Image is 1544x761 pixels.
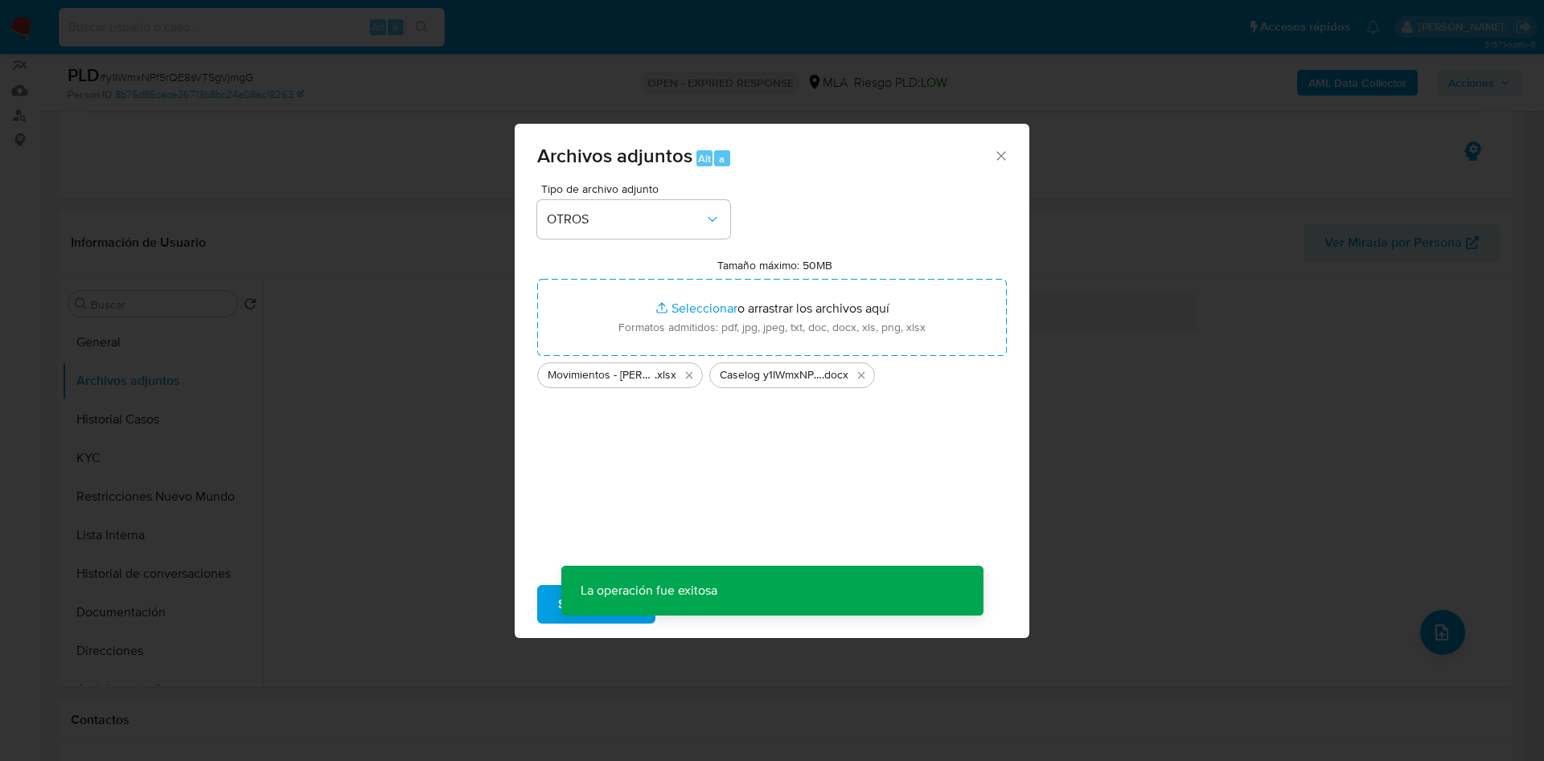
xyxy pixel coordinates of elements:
[993,148,1008,162] button: Cerrar
[561,566,737,616] p: La operación fue exitosa
[541,183,734,194] span: Tipo de archivo adjunto
[537,356,1007,388] ul: Archivos seleccionados
[547,211,704,227] span: OTROS
[537,585,655,624] button: Subir archivo
[719,151,725,166] span: a
[852,366,871,385] button: Eliminar Caselog y1IWmxNPf5rQE8sVTSgVjmgG_2025_07_18_08_32_32.docx
[717,258,832,272] label: Tamaño máximo: 50MB
[683,587,735,622] span: Cancelar
[548,367,655,383] span: Movimientos - [PERSON_NAME]
[537,141,692,170] span: Archivos adjuntos
[655,367,676,383] span: .xlsx
[680,366,699,385] button: Eliminar Movimientos - Ismael Antonio Parada.xlsx
[558,587,634,622] span: Subir archivo
[698,151,711,166] span: Alt
[537,200,730,239] button: OTROS
[822,367,848,383] span: .docx
[720,367,822,383] span: Caselog y1IWmxNPf5rQE8sVTSgVjmgG_2025_07_18_08_32_32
